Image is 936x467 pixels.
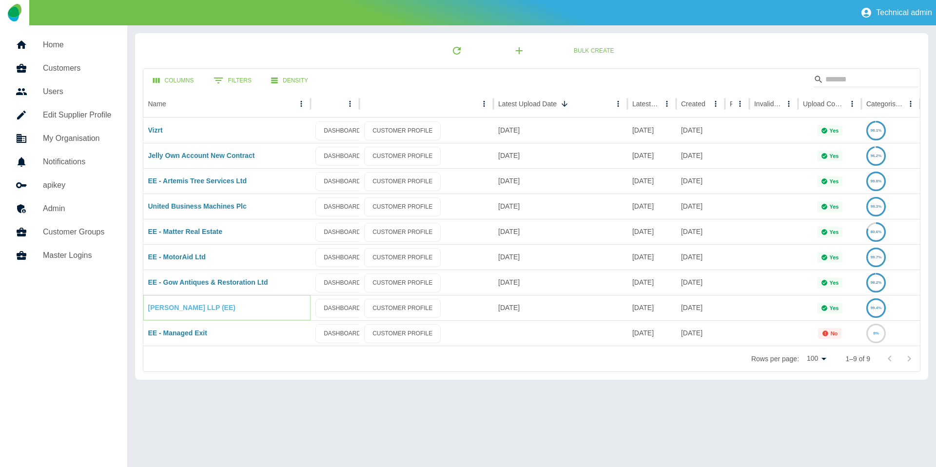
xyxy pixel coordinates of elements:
div: Latest Upload Date [498,100,557,108]
p: Yes [830,128,839,134]
p: Yes [830,204,839,210]
div: 11 Sep 2025 [676,270,725,295]
h5: apikey [43,179,112,191]
div: 11 Sep 2025 [493,143,627,168]
button: Select columns [145,72,202,90]
a: DASHBOARD [315,299,369,318]
button: Name column menu [294,97,308,111]
a: EE - Managed Exit [148,329,207,337]
a: 96.2% [866,152,886,159]
h5: Edit Supplier Profile [43,109,112,121]
div: 11 Sep 2025 [493,194,627,219]
a: Admin [8,197,119,220]
div: 11 Sep 2025 [676,194,725,219]
a: Notifications [8,150,119,174]
div: 11 Sep 2025 [493,168,627,194]
div: Search [814,72,918,89]
a: DASHBOARD [315,248,369,267]
a: DASHBOARD [315,324,369,343]
p: Yes [830,305,839,311]
div: 11 Sep 2025 [676,143,725,168]
a: DASHBOARD [315,197,369,216]
p: Rows per page: [751,354,799,364]
button: column menu [343,97,357,111]
a: 0% [866,329,886,337]
a: DASHBOARD [315,147,369,166]
text: 98.2% [871,280,882,285]
a: 99.8% [866,177,886,185]
div: 11 Sep 2025 [493,270,627,295]
h5: Customers [43,62,112,74]
text: 99.8% [871,179,882,183]
a: Jelly Own Account New Contract [148,152,255,159]
div: Categorised [866,100,903,108]
div: 29 Aug 2025 [627,143,676,168]
a: United Business Machines Plc [148,202,247,210]
div: Created [681,100,705,108]
h5: Customer Groups [43,226,112,238]
a: CUSTOMER PROFILE [364,197,441,216]
div: 18 Aug 2025 [627,270,676,295]
a: Vizrt [148,126,163,134]
a: CUSTOMER PROFILE [364,121,441,140]
h5: Master Logins [43,250,112,261]
a: Master Logins [8,244,119,267]
a: EE - MotorAid Ltd [148,253,206,261]
button: Technical admin [857,3,936,22]
button: Sort [558,97,571,111]
div: Invalid Creds [754,100,781,108]
div: 11 Sep 2025 [676,168,725,194]
button: Latest Usage column menu [660,97,674,111]
button: Density [263,72,316,90]
a: CUSTOMER PROFILE [364,223,441,242]
button: Latest Upload Date column menu [611,97,625,111]
a: DASHBOARD [315,121,369,140]
a: CUSTOMER PROFILE [364,248,441,267]
a: CUSTOMER PROFILE [364,273,441,292]
a: My Organisation [8,127,119,150]
text: 99.7% [871,255,882,259]
text: 96.2% [871,154,882,158]
div: 11 Sep 2025 [676,244,725,270]
a: CUSTOMER PROFILE [364,147,441,166]
text: 0% [873,331,879,335]
div: 22 Aug 2025 [627,295,676,320]
div: 11 Sep 2025 [493,219,627,244]
div: 26 Aug 2025 [627,117,676,143]
text: 98.1% [871,128,882,133]
a: [PERSON_NAME] LLP (EE) [148,304,235,311]
h5: Admin [43,203,112,214]
h5: Notifications [43,156,112,168]
a: Home [8,33,119,57]
div: 11 Sep 2025 [493,244,627,270]
a: EE - Gow Antiques & Restoration Ltd [148,278,268,286]
a: 98.2% [866,278,886,286]
a: Users [8,80,119,103]
p: Yes [830,254,839,260]
p: Yes [830,280,839,286]
a: 80.6% [866,228,886,235]
button: Bulk Create [566,42,622,60]
a: DASHBOARD [315,172,369,191]
p: 1–9 of 9 [845,354,870,364]
button: Invalid Creds column menu [782,97,796,111]
div: 11 Sep 2025 [493,117,627,143]
div: 24 Aug 2025 [627,219,676,244]
a: EE - Matter Real Estate [148,228,223,235]
div: 25 Aug 2025 [627,244,676,270]
div: Latest Usage [632,100,659,108]
a: DASHBOARD [315,273,369,292]
p: Yes [830,153,839,159]
a: CUSTOMER PROFILE [364,172,441,191]
button: Ref column menu [733,97,747,111]
div: Not all required reports for this customer were uploaded for the latest usage month. [818,328,842,339]
text: 99.4% [871,306,882,310]
div: Upload Complete [803,100,844,108]
text: 99.3% [871,204,882,209]
p: Yes [830,178,839,184]
button: Upload Complete column menu [845,97,859,111]
p: No [831,331,838,336]
a: Edit Supplier Profile [8,103,119,127]
h5: Home [43,39,112,51]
